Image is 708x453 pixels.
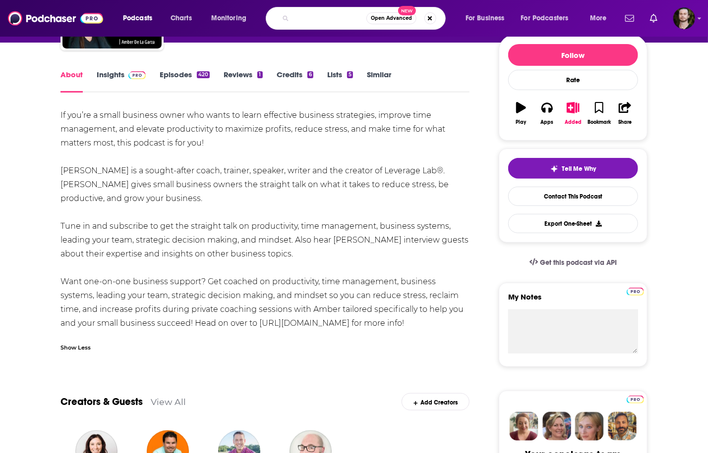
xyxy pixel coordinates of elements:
button: open menu [116,10,165,26]
span: Tell Me Why [562,165,596,173]
button: Play [508,96,534,131]
div: 420 [197,71,210,78]
span: New [398,6,416,15]
a: Charts [164,10,198,26]
div: Bookmark [588,119,611,125]
div: Play [516,119,527,125]
span: Logged in as OutlierAudio [673,7,695,29]
button: open menu [204,10,259,26]
span: Podcasts [123,11,152,25]
img: Podchaser - Follow, Share and Rate Podcasts [8,9,103,28]
span: For Podcasters [521,11,569,25]
a: Reviews1 [224,70,262,93]
a: View All [151,397,186,407]
button: Added [560,96,586,131]
img: Sydney Profile [510,412,538,441]
span: Charts [171,11,192,25]
button: Show profile menu [673,7,695,29]
button: Apps [534,96,560,131]
div: Apps [541,119,554,125]
button: Follow [508,44,638,66]
img: Podchaser Pro [627,396,644,403]
div: If you’re a small business owner who wants to learn effective business strategies, improve time m... [60,108,470,330]
span: For Business [466,11,505,25]
span: Get this podcast via API [540,258,617,267]
a: Creators & Guests [60,396,143,408]
img: Barbara Profile [542,412,571,441]
div: Added [565,119,582,125]
div: Rate [508,70,638,90]
a: Credits6 [277,70,313,93]
div: Share [618,119,632,125]
a: Episodes420 [160,70,210,93]
button: open menu [515,10,583,26]
button: Bookmark [586,96,612,131]
button: Export One-Sheet [508,214,638,233]
a: About [60,70,83,93]
div: Add Creators [402,393,470,410]
a: Lists5 [327,70,353,93]
a: Contact This Podcast [508,187,638,206]
img: User Profile [673,7,695,29]
img: Jon Profile [608,412,637,441]
img: Podchaser Pro [627,288,644,296]
button: tell me why sparkleTell Me Why [508,158,638,179]
label: My Notes [508,292,638,309]
button: open menu [583,10,619,26]
a: InsightsPodchaser Pro [97,70,146,93]
a: Show notifications dropdown [646,10,661,27]
div: 6 [307,71,313,78]
a: Pro website [627,286,644,296]
button: Share [612,96,638,131]
a: Similar [367,70,391,93]
a: Get this podcast via API [522,251,625,275]
span: More [590,11,607,25]
button: open menu [459,10,517,26]
img: tell me why sparkle [550,165,558,173]
input: Search podcasts, credits, & more... [293,10,366,26]
div: 5 [347,71,353,78]
img: Podchaser Pro [128,71,146,79]
div: 1 [257,71,262,78]
a: Show notifications dropdown [621,10,638,27]
img: Jules Profile [575,412,604,441]
div: Search podcasts, credits, & more... [275,7,455,30]
a: Pro website [627,394,644,403]
span: Open Advanced [371,16,412,21]
span: Monitoring [211,11,246,25]
button: Open AdvancedNew [366,12,416,24]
